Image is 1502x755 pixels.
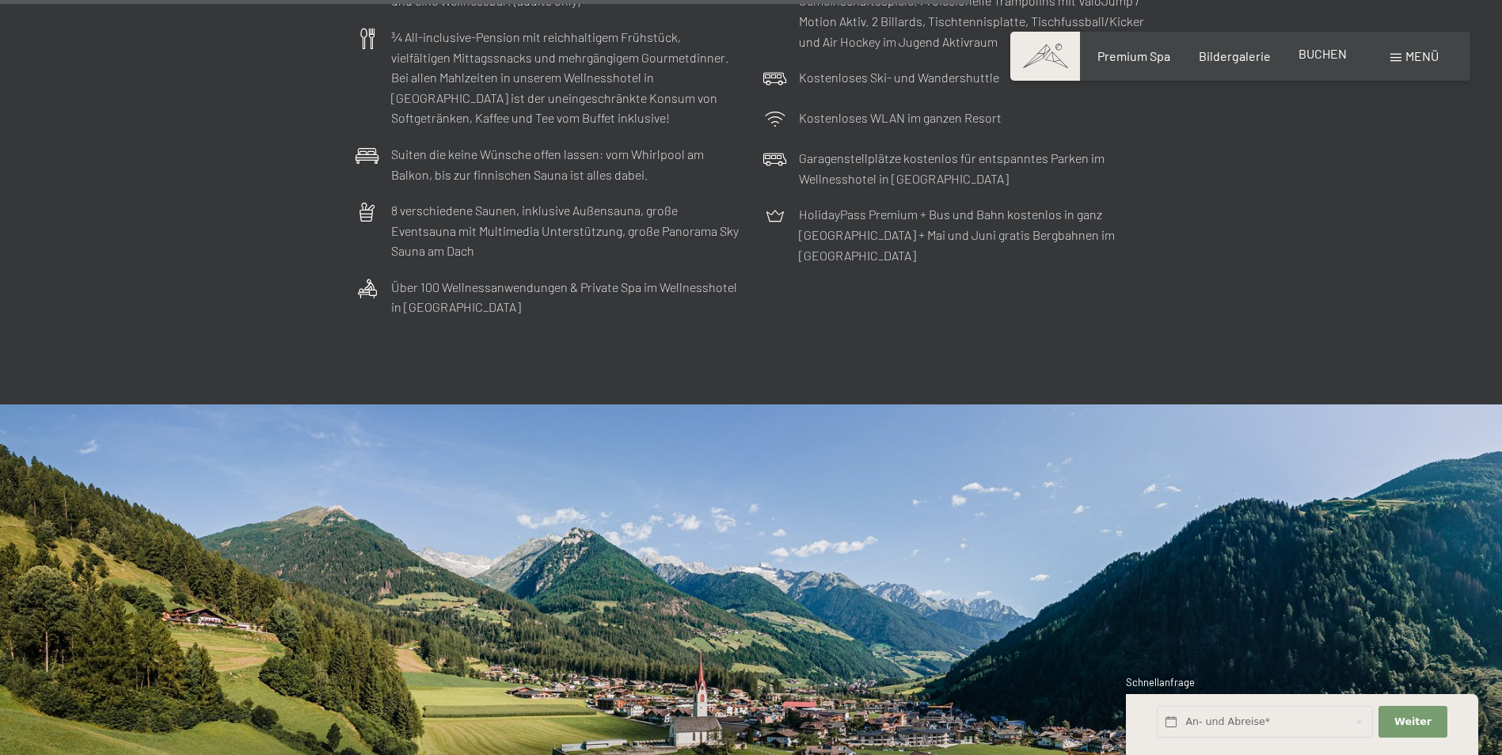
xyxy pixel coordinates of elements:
p: Über 100 Wellnessanwendungen & Private Spa im Wellnesshotel in [GEOGRAPHIC_DATA] [391,277,740,317]
a: Premium Spa [1097,48,1170,63]
p: HolidayPass Premium + Bus und Bahn kostenlos in ganz [GEOGRAPHIC_DATA] + Mai und Juni gratis Berg... [799,204,1147,265]
a: BUCHEN [1299,46,1347,61]
span: Weiter [1394,715,1432,729]
p: Kostenloses Ski- und Wandershuttle [799,67,999,88]
p: Suiten die keine Wünsche offen lassen: vom Whirlpool am Balkon, bis zur finnischen Sauna ist alle... [391,144,740,184]
p: Kostenloses WLAN im ganzen Resort [799,108,1002,128]
a: Bildergalerie [1199,48,1271,63]
p: Garagenstellplätze kostenlos für entspanntes Parken im Wellnesshotel in [GEOGRAPHIC_DATA] [799,148,1147,188]
p: ¾ All-inclusive-Pension mit reichhaltigem Frühstück, vielfältigen Mittagssnacks und mehrgängigem ... [391,27,740,128]
button: Weiter [1378,706,1447,738]
span: Menü [1405,48,1439,63]
span: Schnellanfrage [1126,676,1195,689]
p: 8 verschiedene Saunen, inklusive Außensauna, große Eventsauna mit Multimedia Unterstützung, große... [391,200,740,261]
